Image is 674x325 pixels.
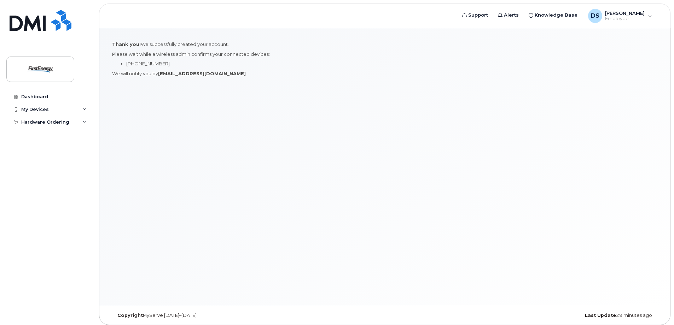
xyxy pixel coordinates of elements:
strong: Last Update [585,313,616,318]
div: 29 minutes ago [476,313,657,318]
li: [PHONE_NUMBER] [126,60,657,67]
div: MyServe [DATE]–[DATE] [112,313,294,318]
p: Please wait while a wireless admin confirms your connected devices: [112,51,657,58]
p: We will notify you by [112,70,657,77]
strong: Copyright [117,313,143,318]
strong: [EMAIL_ADDRESS][DOMAIN_NAME] [158,71,246,76]
p: We successfully created your account. [112,41,657,48]
strong: Thank you! [112,41,141,47]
